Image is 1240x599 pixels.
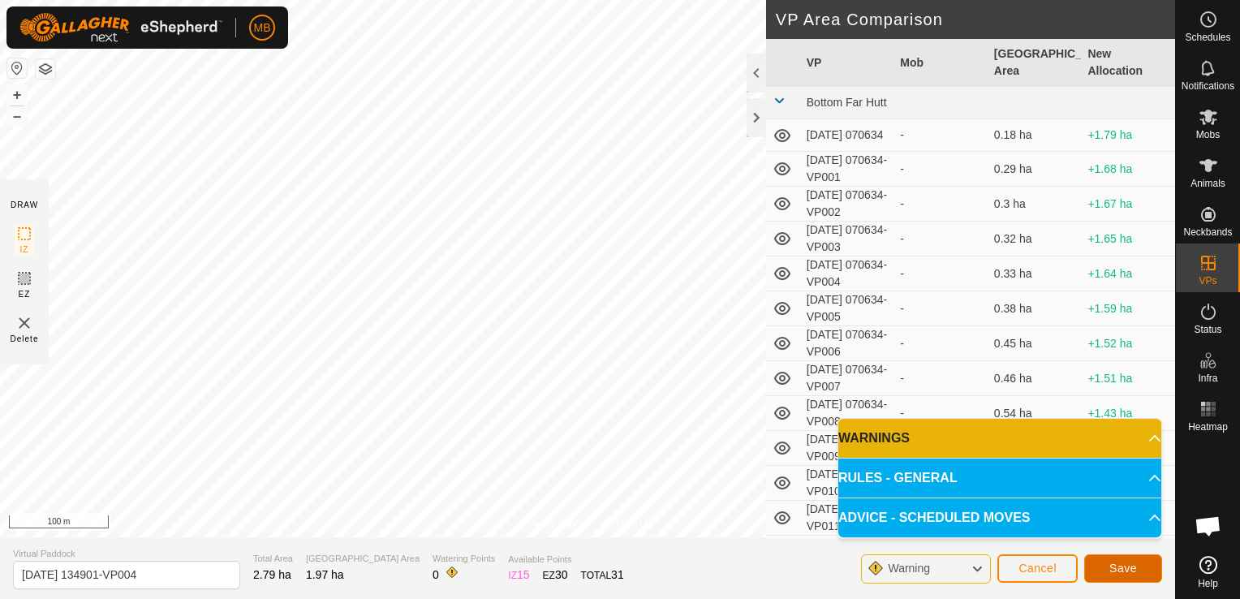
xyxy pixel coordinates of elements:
[1081,187,1175,222] td: +1.67 ha
[776,10,1175,29] h2: VP Area Comparison
[1018,562,1057,575] span: Cancel
[800,256,894,291] td: [DATE] 070634-VP004
[838,468,958,488] span: RULES - GENERAL
[508,553,623,567] span: Available Points
[1184,502,1233,550] div: Open chat
[253,568,291,581] span: 2.79 ha
[807,96,887,109] span: Bottom Far Hutt
[1081,39,1175,87] th: New Allocation
[1185,32,1230,42] span: Schedules
[800,291,894,326] td: [DATE] 070634-VP005
[988,326,1082,361] td: 0.45 ha
[1081,256,1175,291] td: +1.64 ha
[1199,276,1216,286] span: VPs
[1081,152,1175,187] td: +1.68 ha
[1182,81,1234,91] span: Notifications
[543,567,568,584] div: EZ
[253,552,293,566] span: Total Area
[1198,579,1218,588] span: Help
[306,568,344,581] span: 1.97 ha
[800,326,894,361] td: [DATE] 070634-VP006
[888,562,930,575] span: Warning
[20,243,29,256] span: IZ
[433,568,439,581] span: 0
[1081,222,1175,256] td: +1.65 ha
[800,222,894,256] td: [DATE] 070634-VP003
[36,59,55,79] button: Map Layers
[1081,119,1175,152] td: +1.79 ha
[1081,326,1175,361] td: +1.52 ha
[1081,291,1175,326] td: +1.59 ha
[611,568,624,581] span: 31
[13,547,240,561] span: Virtual Paddock
[900,127,981,144] div: -
[900,370,981,387] div: -
[800,187,894,222] td: [DATE] 070634-VP002
[988,187,1082,222] td: 0.3 ha
[15,313,34,333] img: VP
[800,466,894,501] td: [DATE] 070634-VP010
[988,361,1082,396] td: 0.46 ha
[988,291,1082,326] td: 0.38 ha
[306,552,420,566] span: [GEOGRAPHIC_DATA] Area
[900,196,981,213] div: -
[1081,396,1175,431] td: +1.43 ha
[1084,554,1162,583] button: Save
[1188,422,1228,432] span: Heatmap
[1081,361,1175,396] td: +1.51 ha
[555,568,568,581] span: 30
[838,498,1161,537] p-accordion-header: ADVICE - SCHEDULED MOVES
[988,396,1082,431] td: 0.54 ha
[508,567,529,584] div: IZ
[997,554,1078,583] button: Cancel
[988,256,1082,291] td: 0.33 ha
[900,335,981,352] div: -
[900,161,981,178] div: -
[11,333,39,345] span: Delete
[988,39,1082,87] th: [GEOGRAPHIC_DATA] Area
[800,152,894,187] td: [DATE] 070634-VP001
[900,300,981,317] div: -
[604,516,652,531] a: Contact Us
[433,552,495,566] span: Watering Points
[800,119,894,152] td: [DATE] 070634
[988,119,1082,152] td: 0.18 ha
[7,58,27,78] button: Reset Map
[11,199,38,211] div: DRAW
[800,361,894,396] td: [DATE] 070634-VP007
[800,501,894,536] td: [DATE] 070634-VP011
[19,13,222,42] img: Gallagher Logo
[581,567,624,584] div: TOTAL
[7,106,27,126] button: –
[1196,130,1220,140] span: Mobs
[517,568,530,581] span: 15
[900,265,981,282] div: -
[800,396,894,431] td: [DATE] 070634-VP008
[19,288,31,300] span: EZ
[900,231,981,248] div: -
[254,19,271,37] span: MB
[838,459,1161,498] p-accordion-header: RULES - GENERAL
[1183,227,1232,237] span: Neckbands
[800,431,894,466] td: [DATE] 070634-VP009
[800,39,894,87] th: VP
[838,429,910,448] span: WARNINGS
[800,536,894,571] td: [DATE] 070634-VP012
[893,39,988,87] th: Mob
[988,152,1082,187] td: 0.29 ha
[1194,325,1221,334] span: Status
[523,516,584,531] a: Privacy Policy
[1109,562,1137,575] span: Save
[1198,373,1217,383] span: Infra
[1190,179,1225,188] span: Animals
[7,85,27,105] button: +
[838,419,1161,458] p-accordion-header: WARNINGS
[1176,549,1240,595] a: Help
[900,405,981,422] div: -
[988,222,1082,256] td: 0.32 ha
[838,508,1030,528] span: ADVICE - SCHEDULED MOVES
